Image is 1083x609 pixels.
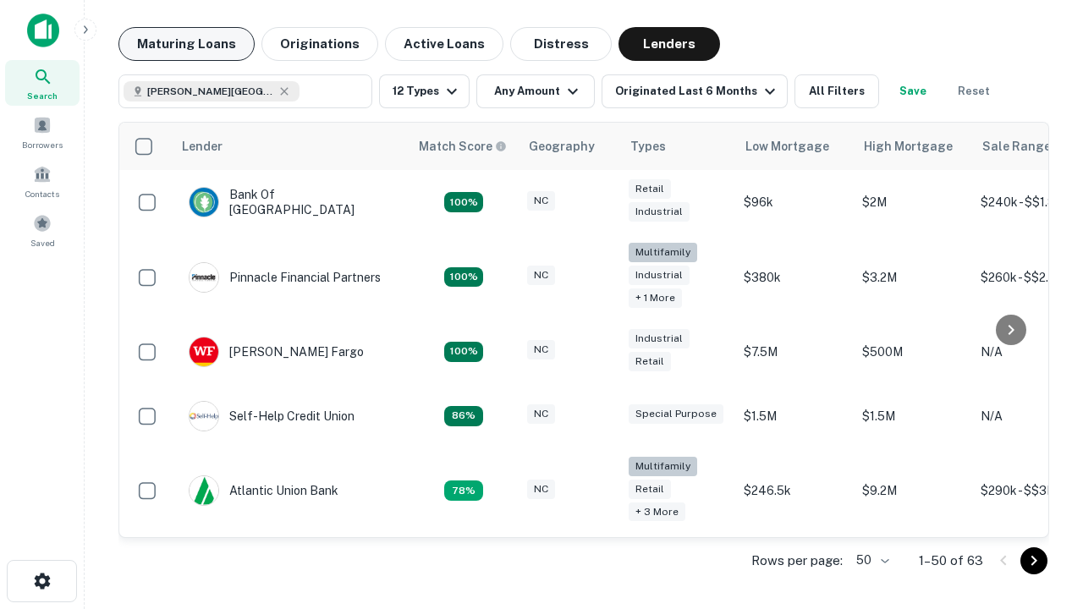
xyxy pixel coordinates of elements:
[745,136,829,156] div: Low Mortgage
[629,288,682,308] div: + 1 more
[5,109,80,155] a: Borrowers
[527,340,555,359] div: NC
[385,27,503,61] button: Active Loans
[735,234,854,320] td: $380k
[854,123,972,170] th: High Mortgage
[629,404,723,424] div: Special Purpose
[854,384,972,448] td: $1.5M
[998,474,1083,555] iframe: Chat Widget
[751,551,843,571] p: Rows per page:
[629,502,685,522] div: + 3 more
[849,548,892,573] div: 50
[519,123,620,170] th: Geography
[172,123,409,170] th: Lender
[182,136,223,156] div: Lender
[919,551,983,571] p: 1–50 of 63
[527,404,555,424] div: NC
[5,158,80,204] a: Contacts
[864,136,953,156] div: High Mortgage
[629,243,697,262] div: Multifamily
[190,476,218,505] img: picture
[118,27,255,61] button: Maturing Loans
[27,89,58,102] span: Search
[379,74,470,108] button: 12 Types
[22,138,63,151] span: Borrowers
[794,74,879,108] button: All Filters
[261,27,378,61] button: Originations
[189,401,355,431] div: Self-help Credit Union
[30,236,55,250] span: Saved
[510,27,612,61] button: Distress
[629,179,671,199] div: Retail
[854,170,972,234] td: $2M
[735,384,854,448] td: $1.5M
[735,320,854,384] td: $7.5M
[615,81,780,101] div: Originated Last 6 Months
[886,74,940,108] button: Save your search to get updates of matches that match your search criteria.
[735,448,854,534] td: $246.5k
[629,202,690,222] div: Industrial
[190,263,218,292] img: picture
[419,137,507,156] div: Capitalize uses an advanced AI algorithm to match your search with the best lender. The match sco...
[854,234,972,320] td: $3.2M
[629,457,697,476] div: Multifamily
[854,320,972,384] td: $500M
[620,123,735,170] th: Types
[147,84,274,99] span: [PERSON_NAME][GEOGRAPHIC_DATA], [GEOGRAPHIC_DATA]
[618,27,720,61] button: Lenders
[444,192,483,212] div: Matching Properties: 14, hasApolloMatch: undefined
[527,266,555,285] div: NC
[629,266,690,285] div: Industrial
[25,187,59,200] span: Contacts
[189,475,338,506] div: Atlantic Union Bank
[602,74,788,108] button: Originated Last 6 Months
[735,123,854,170] th: Low Mortgage
[189,187,392,217] div: Bank Of [GEOGRAPHIC_DATA]
[444,267,483,288] div: Matching Properties: 23, hasApolloMatch: undefined
[854,448,972,534] td: $9.2M
[190,402,218,431] img: picture
[947,74,1001,108] button: Reset
[982,136,1051,156] div: Sale Range
[189,337,364,367] div: [PERSON_NAME] Fargo
[476,74,595,108] button: Any Amount
[190,337,218,366] img: picture
[444,480,483,501] div: Matching Properties: 10, hasApolloMatch: undefined
[5,207,80,253] a: Saved
[189,262,381,293] div: Pinnacle Financial Partners
[629,329,690,348] div: Industrial
[629,352,671,371] div: Retail
[409,123,519,170] th: Capitalize uses an advanced AI algorithm to match your search with the best lender. The match sco...
[1020,547,1047,574] button: Go to next page
[419,137,503,156] h6: Match Score
[527,480,555,499] div: NC
[527,191,555,211] div: NC
[444,342,483,362] div: Matching Properties: 14, hasApolloMatch: undefined
[444,406,483,426] div: Matching Properties: 11, hasApolloMatch: undefined
[529,136,595,156] div: Geography
[629,480,671,499] div: Retail
[190,188,218,217] img: picture
[630,136,666,156] div: Types
[5,60,80,106] a: Search
[735,170,854,234] td: $96k
[27,14,59,47] img: capitalize-icon.png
